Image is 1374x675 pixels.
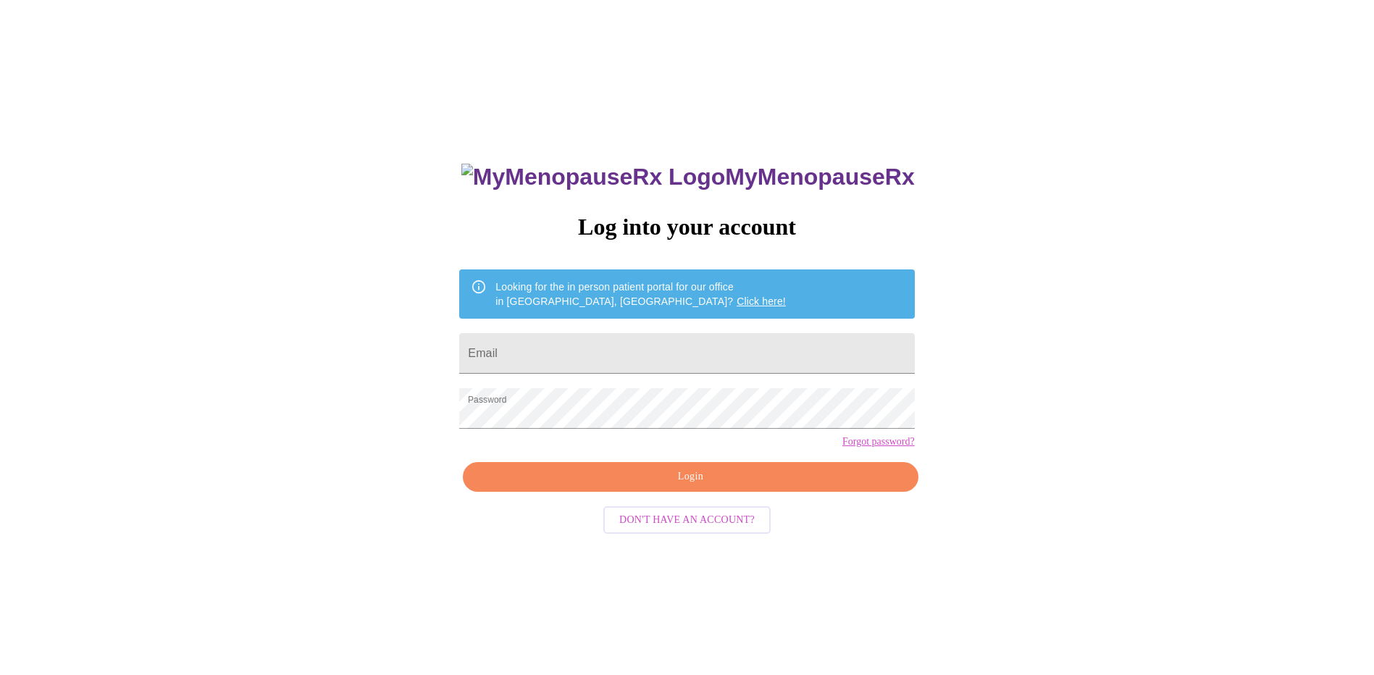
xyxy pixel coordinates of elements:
[461,164,915,190] h3: MyMenopauseRx
[461,164,725,190] img: MyMenopauseRx Logo
[603,506,771,534] button: Don't have an account?
[619,511,755,529] span: Don't have an account?
[479,468,901,486] span: Login
[600,513,774,525] a: Don't have an account?
[842,436,915,448] a: Forgot password?
[463,462,918,492] button: Login
[737,295,786,307] a: Click here!
[495,274,786,314] div: Looking for the in person patient portal for our office in [GEOGRAPHIC_DATA], [GEOGRAPHIC_DATA]?
[459,214,914,240] h3: Log into your account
